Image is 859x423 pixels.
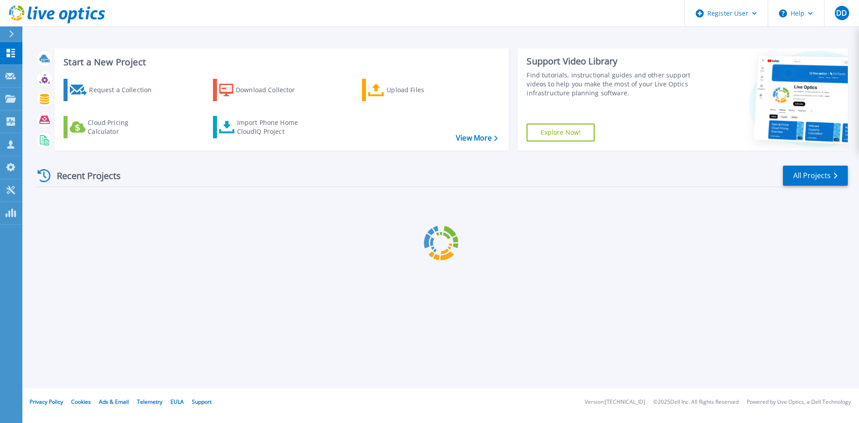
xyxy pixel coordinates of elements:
a: Ads & Email [99,398,129,406]
div: Import Phone Home CloudIQ Project [237,118,307,136]
div: Cloud Pricing Calculator [88,118,159,136]
a: View More [456,134,498,142]
a: Upload Files [362,79,462,101]
a: EULA [170,398,184,406]
a: Telemetry [137,398,162,406]
div: Find tutorials, instructional guides and other support videos to help you make the most of your L... [527,71,695,98]
a: Request a Collection [64,79,163,101]
div: Recent Projects [34,165,133,187]
a: Cookies [71,398,91,406]
span: DD [836,9,847,17]
div: Download Collector [236,81,307,99]
li: © 2025 Dell Inc. All Rights Reserved [653,399,739,405]
a: Privacy Policy [30,398,63,406]
h3: Start a New Project [64,57,498,67]
a: All Projects [783,166,848,186]
div: Upload Files [387,81,458,99]
a: Support [192,398,212,406]
li: Powered by Live Optics, a Dell Technology [747,399,851,405]
a: Cloud Pricing Calculator [64,116,163,138]
div: Support Video Library [527,56,695,67]
div: Request a Collection [89,81,161,99]
a: Download Collector [213,79,313,101]
li: Version: [TECHNICAL_ID] [585,399,645,405]
a: Explore Now! [527,124,595,141]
